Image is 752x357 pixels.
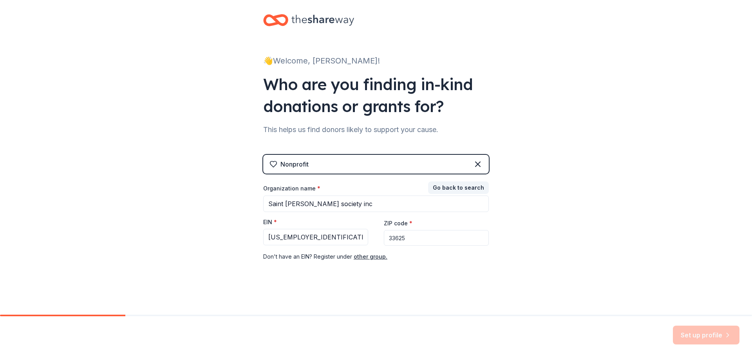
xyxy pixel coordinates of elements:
[263,229,368,245] input: 12-3456789
[280,159,309,169] div: Nonprofit
[384,230,489,246] input: 12345 (U.S. only)
[354,252,387,261] button: other group.
[263,185,320,192] label: Organization name
[263,252,489,261] div: Don ' t have an EIN? Register under
[263,123,489,136] div: This helps us find donors likely to support your cause.
[263,73,489,117] div: Who are you finding in-kind donations or grants for?
[263,196,489,212] input: American Red Cross
[384,219,412,227] label: ZIP code
[428,181,489,194] button: Go back to search
[263,218,277,226] label: EIN
[263,54,489,67] div: 👋 Welcome, [PERSON_NAME]!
